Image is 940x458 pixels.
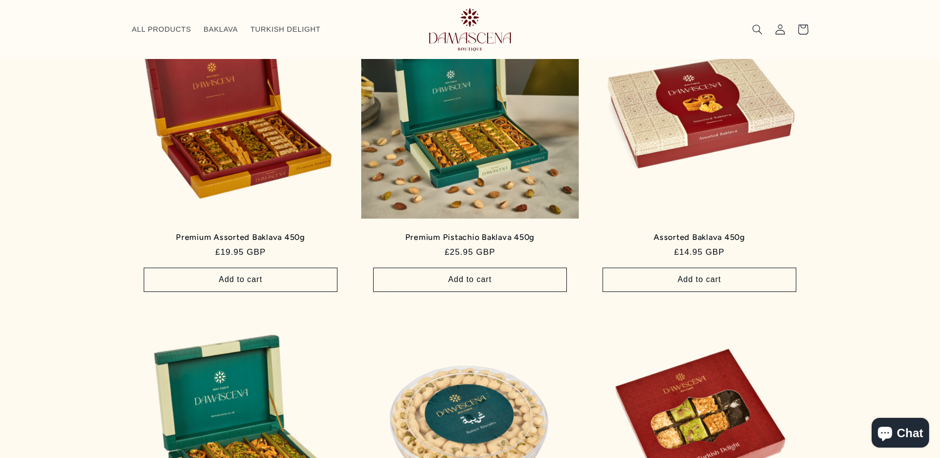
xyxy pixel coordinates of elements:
[373,268,567,292] button: Add to cart
[869,418,932,450] inbox-online-store-chat: Shopify online store chat
[125,18,197,40] a: ALL PRODUCTS
[144,268,337,292] button: Add to cart
[142,232,339,242] a: Premium Assorted Baklava 450g
[204,25,238,34] span: BAKLAVA
[603,268,796,292] button: Add to cart
[372,232,568,242] a: Premium Pistachio Baklava 450g
[250,25,321,34] span: TURKISH DELIGHT
[429,8,511,51] img: Damascena Boutique
[746,18,769,41] summary: Search
[132,25,191,34] span: ALL PRODUCTS
[412,4,529,55] a: Damascena Boutique
[244,18,327,40] a: TURKISH DELIGHT
[601,232,798,242] a: Assorted Baklava 450g
[197,18,244,40] a: BAKLAVA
